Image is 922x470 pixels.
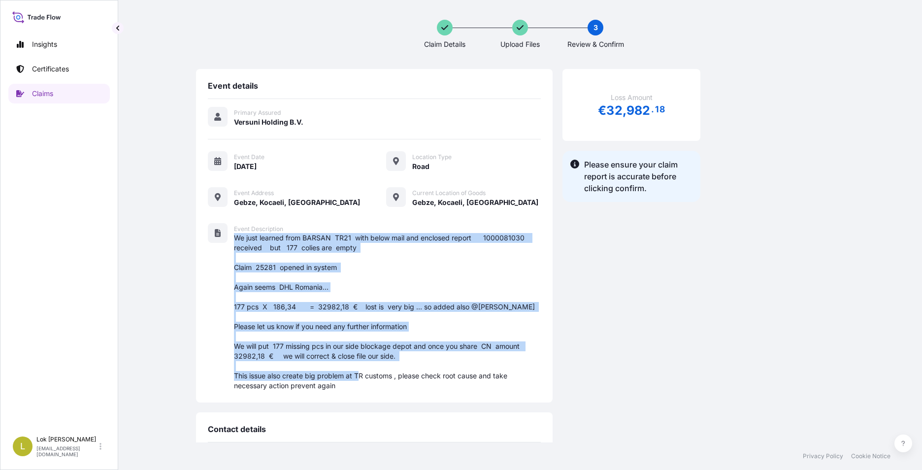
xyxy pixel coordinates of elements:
span: 3 [593,23,598,33]
span: Event details [208,81,258,91]
span: Claim Details [424,39,465,49]
span: Road [412,162,429,171]
span: Upload Files [500,39,540,49]
a: Certificates [8,59,110,79]
span: Event Address [234,189,274,197]
span: 982 [626,104,651,117]
span: Gebze, Kocaeli, [GEOGRAPHIC_DATA] [412,198,538,207]
span: Versuni Holding B.V. [234,117,303,127]
span: , [623,104,626,117]
p: Insights [32,39,57,49]
p: Certificates [32,64,69,74]
span: Review & Confirm [567,39,624,49]
a: Cookie Notice [851,452,890,460]
span: Contact details [208,424,266,434]
p: Claims [32,89,53,99]
span: Event Date [234,153,264,161]
span: [DATE] [234,162,257,171]
span: Location Type [412,153,452,161]
span: 18 [655,106,664,112]
p: [EMAIL_ADDRESS][DOMAIN_NAME] [36,445,98,457]
span: Primary Assured [234,109,281,117]
a: Claims [8,84,110,103]
span: 32 [606,104,622,117]
span: Current Location of Goods [412,189,486,197]
span: Loss Amount [611,93,653,102]
a: Insights [8,34,110,54]
span: L [20,441,25,451]
span: Gebze, Kocaeli, [GEOGRAPHIC_DATA] [234,198,360,207]
span: Event Description [234,225,283,233]
a: Privacy Policy [803,452,843,460]
span: Please ensure your claim report is accurate before clicking confirm. [584,159,692,194]
span: € [598,104,606,117]
p: Lok [PERSON_NAME] [36,436,98,443]
span: We just learned from BARSAN TR21 with below mail and enclosed report 1000081030 received but 177 ... [234,233,541,391]
span: . [651,106,654,112]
